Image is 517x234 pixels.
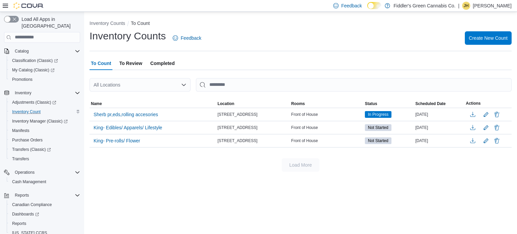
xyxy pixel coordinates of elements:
[482,136,490,146] button: Edit count details
[458,2,459,10] p: |
[9,178,49,186] a: Cash Management
[217,101,234,106] span: Location
[7,56,83,65] a: Classification (Classic)
[9,57,61,65] a: Classification (Classic)
[1,46,83,56] button: Catalog
[7,135,83,145] button: Purchase Orders
[90,100,216,108] button: Name
[465,31,512,45] button: Create New Count
[9,127,32,135] a: Manifests
[464,2,469,10] span: JH
[170,31,204,45] a: Feedback
[493,110,501,119] button: Delete
[12,89,34,97] button: Inventory
[9,210,42,218] a: Dashboards
[13,2,44,9] img: Cova
[9,220,80,228] span: Reports
[7,75,83,84] button: Promotions
[9,220,29,228] a: Reports
[7,107,83,116] button: Inventory Count
[1,168,83,177] button: Operations
[91,101,102,106] span: Name
[9,66,57,74] a: My Catalog (Classic)
[119,57,142,70] span: To Review
[12,179,46,185] span: Cash Management
[9,127,80,135] span: Manifests
[9,210,80,218] span: Dashboards
[9,155,80,163] span: Transfers
[289,162,312,168] span: Load More
[462,2,470,10] div: Joel Herrington
[469,35,508,41] span: Create New Count
[12,47,80,55] span: Catalog
[94,124,162,131] span: King- Edibles/ Apparels/ Lifestyle
[414,110,464,119] div: [DATE]
[9,57,80,65] span: Classification (Classic)
[9,75,35,83] a: Promotions
[1,88,83,98] button: Inventory
[9,145,54,154] a: Transfers (Classic)
[368,125,388,131] span: Not Started
[15,90,31,96] span: Inventory
[9,98,80,106] span: Adjustments (Classic)
[181,82,186,88] button: Open list of options
[290,137,364,145] div: Front of House
[181,35,201,41] span: Feedback
[217,125,257,130] span: [STREET_ADDRESS]
[291,101,305,106] span: Rooms
[9,98,59,106] a: Adjustments (Classic)
[12,202,52,207] span: Canadian Compliance
[9,108,80,116] span: Inventory Count
[91,123,165,133] button: King- Edibles/ Apparels/ Lifestyle
[7,126,83,135] button: Manifests
[9,108,43,116] a: Inventory Count
[367,2,381,9] input: Dark Mode
[12,89,80,97] span: Inventory
[414,124,464,132] div: [DATE]
[91,57,111,70] span: To Count
[90,21,125,26] button: Inventory Counts
[12,77,33,82] span: Promotions
[7,145,83,154] a: Transfers (Classic)
[290,100,364,108] button: Rooms
[12,47,31,55] button: Catalog
[90,29,166,43] h1: Inventory Counts
[9,75,80,83] span: Promotions
[7,200,83,209] button: Canadian Compliance
[12,147,51,152] span: Transfers (Classic)
[12,119,68,124] span: Inventory Manager (Classic)
[9,201,55,209] a: Canadian Compliance
[365,101,377,106] span: Status
[15,193,29,198] span: Reports
[9,155,32,163] a: Transfers
[9,117,80,125] span: Inventory Manager (Classic)
[7,219,83,228] button: Reports
[9,117,70,125] a: Inventory Manager (Classic)
[12,58,58,63] span: Classification (Classic)
[91,109,161,120] button: Sherb pr,eds,rolling accesories
[12,67,55,73] span: My Catalog (Classic)
[9,178,80,186] span: Cash Management
[12,137,43,143] span: Purchase Orders
[282,158,319,172] button: Load More
[90,20,512,28] nav: An example of EuiBreadcrumbs
[290,110,364,119] div: Front of House
[12,100,56,105] span: Adjustments (Classic)
[150,57,175,70] span: Completed
[7,177,83,187] button: Cash Management
[493,124,501,132] button: Delete
[9,66,80,74] span: My Catalog (Classic)
[364,100,414,108] button: Status
[7,65,83,75] a: My Catalog (Classic)
[12,211,39,217] span: Dashboards
[12,128,29,133] span: Manifests
[94,111,158,118] span: Sherb pr,eds,rolling accesories
[9,136,80,144] span: Purchase Orders
[1,191,83,200] button: Reports
[7,116,83,126] a: Inventory Manager (Classic)
[12,168,80,176] span: Operations
[19,16,80,29] span: Load All Apps in [GEOGRAPHIC_DATA]
[365,111,391,118] span: In Progress
[368,138,388,144] span: Not Started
